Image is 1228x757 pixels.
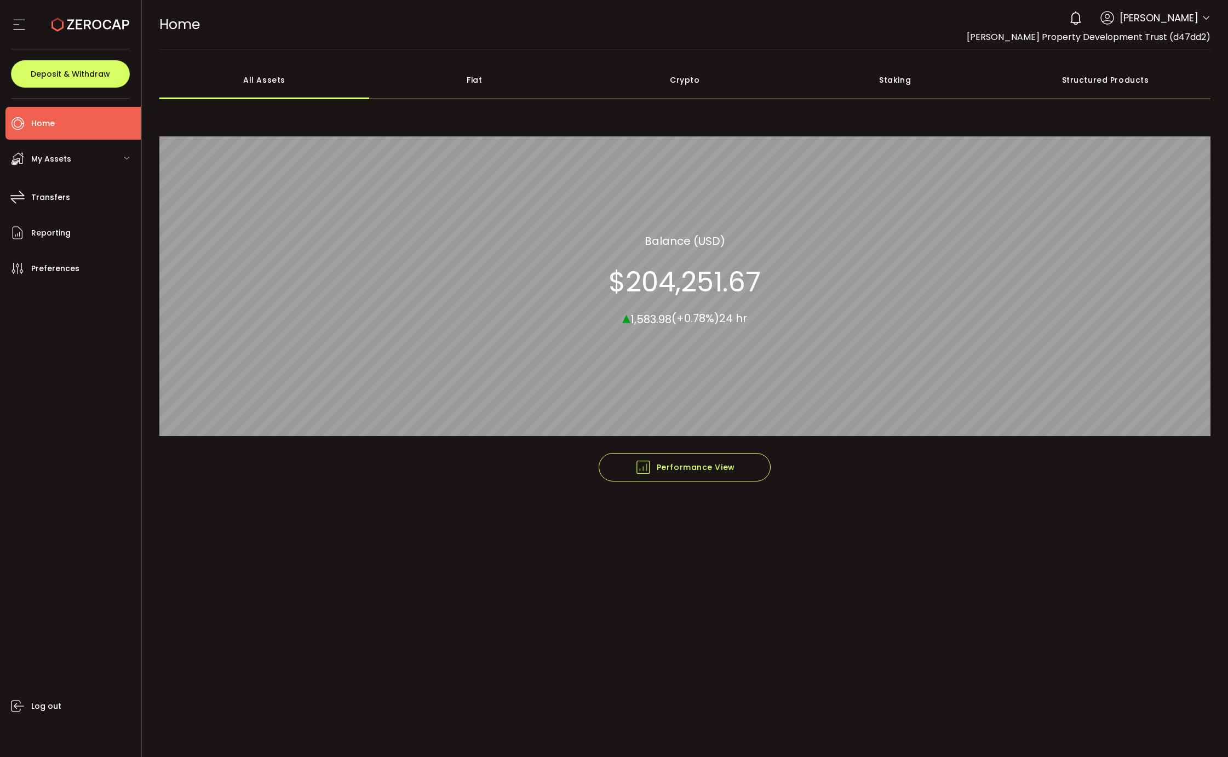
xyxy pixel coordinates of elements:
[31,116,55,131] span: Home
[599,453,771,481] button: Performance View
[31,70,110,78] span: Deposit & Withdraw
[622,305,630,329] span: ▴
[967,31,1210,43] span: [PERSON_NAME] Property Development Trust (d47dd2)
[672,311,719,326] span: (+0.78%)
[31,261,79,277] span: Preferences
[635,459,735,475] span: Performance View
[579,61,790,99] div: Crypto
[645,232,725,249] section: Balance (USD)
[609,265,761,298] section: $204,251.67
[11,60,130,88] button: Deposit & Withdraw
[1173,704,1228,757] iframe: Chat Widget
[719,311,747,326] span: 24 hr
[630,311,672,326] span: 1,583.98
[31,151,71,167] span: My Assets
[790,61,1000,99] div: Staking
[31,698,61,714] span: Log out
[31,225,71,241] span: Reporting
[159,61,370,99] div: All Assets
[369,61,579,99] div: Fiat
[1120,10,1198,25] span: [PERSON_NAME]
[159,15,200,34] span: Home
[31,190,70,205] span: Transfers
[1000,61,1210,99] div: Structured Products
